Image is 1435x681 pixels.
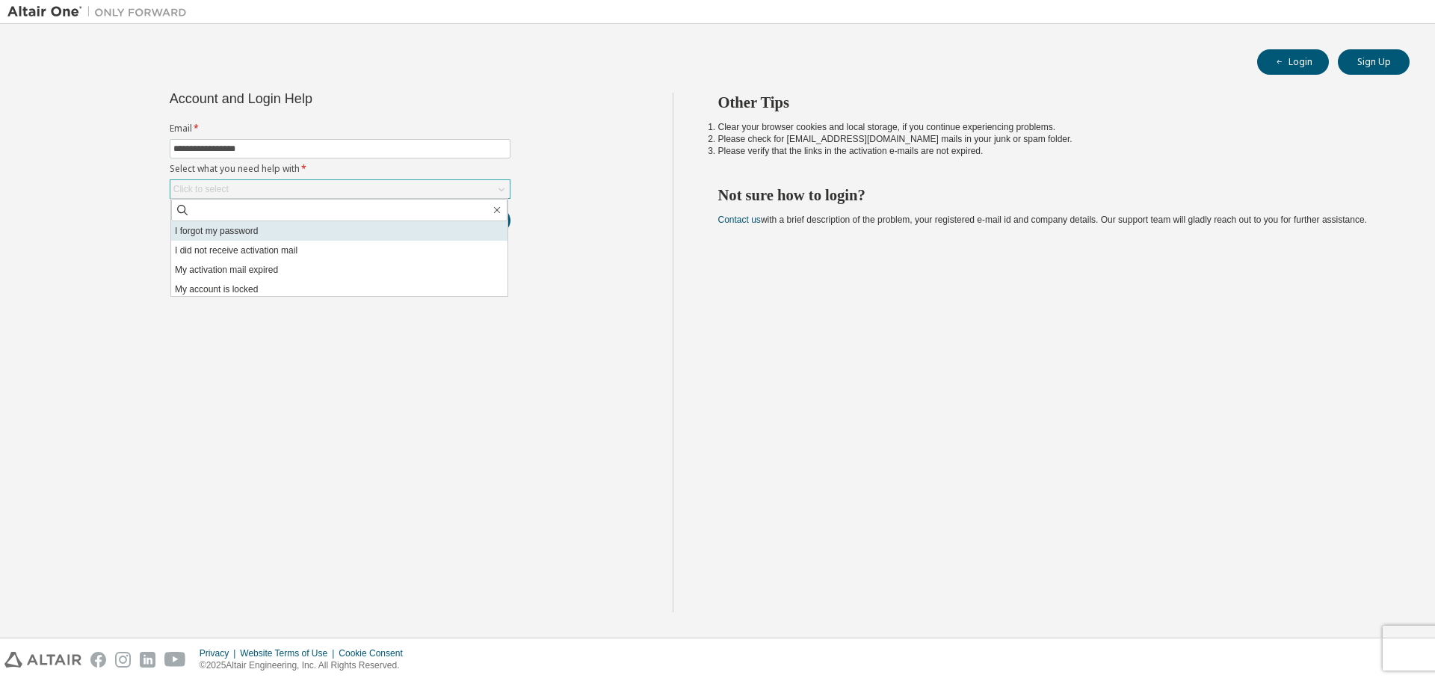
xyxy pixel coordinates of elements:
[1257,49,1329,75] button: Login
[164,652,186,668] img: youtube.svg
[240,647,339,659] div: Website Terms of Use
[115,652,131,668] img: instagram.svg
[1338,49,1410,75] button: Sign Up
[718,93,1383,112] h2: Other Tips
[140,652,155,668] img: linkedin.svg
[170,123,510,135] label: Email
[718,133,1383,145] li: Please check for [EMAIL_ADDRESS][DOMAIN_NAME] mails in your junk or spam folder.
[170,163,510,175] label: Select what you need help with
[170,180,510,198] div: Click to select
[200,659,412,672] p: © 2025 Altair Engineering, Inc. All Rights Reserved.
[170,93,442,105] div: Account and Login Help
[173,183,229,195] div: Click to select
[718,215,761,225] a: Contact us
[7,4,194,19] img: Altair One
[718,215,1367,225] span: with a brief description of the problem, your registered e-mail id and company details. Our suppo...
[718,185,1383,205] h2: Not sure how to login?
[718,145,1383,157] li: Please verify that the links in the activation e-mails are not expired.
[171,221,507,241] li: I forgot my password
[339,647,411,659] div: Cookie Consent
[718,121,1383,133] li: Clear your browser cookies and local storage, if you continue experiencing problems.
[200,647,240,659] div: Privacy
[90,652,106,668] img: facebook.svg
[4,652,81,668] img: altair_logo.svg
